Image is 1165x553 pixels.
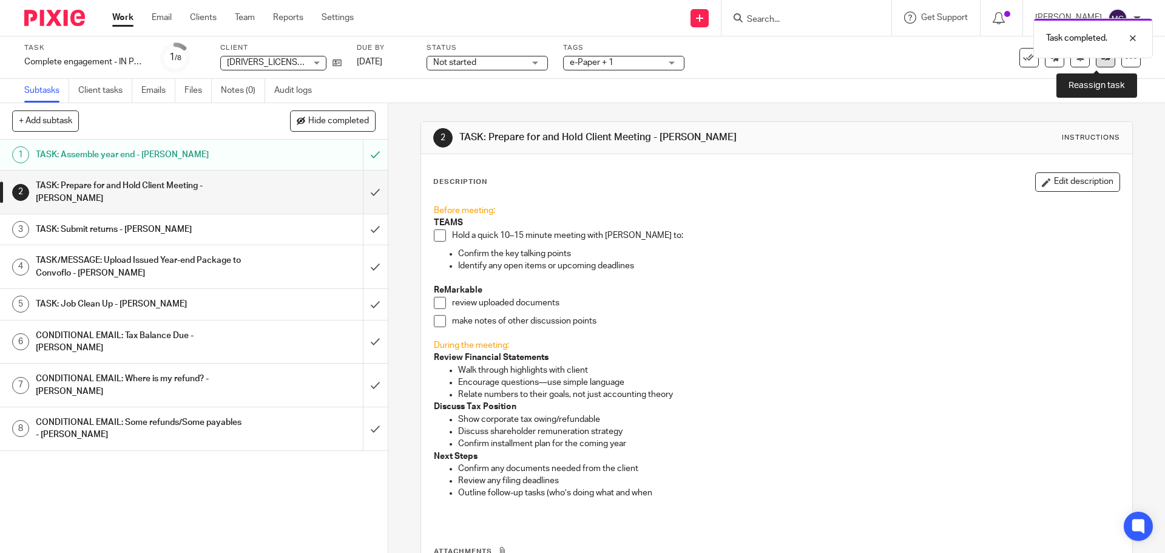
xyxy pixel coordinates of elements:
p: Description [433,177,487,187]
label: Due by [357,43,411,53]
p: Confirm installment plan for the coming year [458,438,1119,450]
span: Hide completed [308,117,369,126]
img: Pixie [24,10,85,26]
a: Audit logs [274,79,321,103]
strong: Discuss Tax Position [434,402,516,411]
p: Task completed. [1046,32,1107,44]
div: 2 [433,128,453,148]
a: Work [112,12,133,24]
span: [DATE] [357,58,382,66]
div: 2 [12,184,29,201]
h1: TASK: Submit returns - [PERSON_NAME] [36,220,246,239]
p: Hold a quick 10–15 minute meeting with [PERSON_NAME] to: [452,229,1119,242]
span: [DRIVERS_LICENSE_NUMBER] Alberta Ltd. ([PERSON_NAME]) [227,58,462,67]
h1: CONDITIONAL EMAIL: Tax Balance Due - [PERSON_NAME] [36,327,246,358]
a: Clients [190,12,217,24]
h1: TASK: Assemble year end - [PERSON_NAME] [36,146,246,164]
div: 7 [12,377,29,394]
a: Reports [273,12,303,24]
h1: TASK: Job Clean Up - [PERSON_NAME] [36,295,246,313]
strong: ReMarkable [434,286,482,294]
h1: TASK: Prepare for and Hold Client Meeting - [PERSON_NAME] [36,177,246,208]
span: During the meeting: [434,341,509,350]
h1: TASK/MESSAGE: Upload Issued Year-end Package to Convoflo - [PERSON_NAME] [36,251,246,282]
p: Confirm the key talking points [458,248,1119,260]
label: Client [220,43,342,53]
strong: TEAMS [434,219,463,227]
p: review uploaded documents [452,297,1119,309]
a: Email [152,12,172,24]
button: Hide completed [290,110,376,131]
p: Identify any open items or upcoming deadlines [458,260,1119,272]
a: Notes (0) [221,79,265,103]
p: Walk through highlights with client [458,364,1119,376]
p: Outline follow-up tasks (who’s doing what and when [458,487,1119,512]
a: Settings [322,12,354,24]
div: Instructions [1062,133,1120,143]
h1: CONDITIONAL EMAIL: Some refunds/Some payables - [PERSON_NAME] [36,413,246,444]
a: Team [235,12,255,24]
h1: TASK: Prepare for and Hold Client Meeting - [PERSON_NAME] [459,131,803,144]
button: + Add subtask [12,110,79,131]
div: 3 [12,221,29,238]
strong: Next Steps [434,452,478,461]
img: svg%3E [1108,8,1127,28]
strong: Review Financial Statements [434,353,549,362]
a: Client tasks [78,79,132,103]
a: Emails [141,79,175,103]
small: /8 [175,55,181,61]
label: Status [427,43,548,53]
button: Edit description [1035,172,1120,192]
p: Discuss shareholder remuneration strategy [458,426,1119,438]
span: Before meeting: [434,206,495,215]
div: 1 [12,146,29,163]
div: 6 [12,333,29,350]
div: Complete engagement - IN PERSON [24,56,146,68]
a: Subtasks [24,79,69,103]
p: Confirm any documents needed from the client [458,463,1119,475]
span: e-Paper + 1 [570,58,613,67]
a: Files [184,79,212,103]
div: 5 [12,296,29,313]
div: 8 [12,420,29,437]
p: Encourage questions—use simple language [458,376,1119,388]
p: make notes of other discussion points [452,315,1119,327]
p: Review any filing deadlines [458,475,1119,487]
p: Show corporate tax owing/refundable [458,413,1119,426]
div: 4 [12,259,29,276]
h1: CONDITIONAL EMAIL: Where is my refund? - [PERSON_NAME] [36,370,246,401]
div: 1 [169,50,181,64]
p: Relate numbers to their goals, not just accounting theory [458,388,1119,401]
span: Not started [433,58,476,67]
label: Task [24,43,146,53]
label: Tags [563,43,684,53]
